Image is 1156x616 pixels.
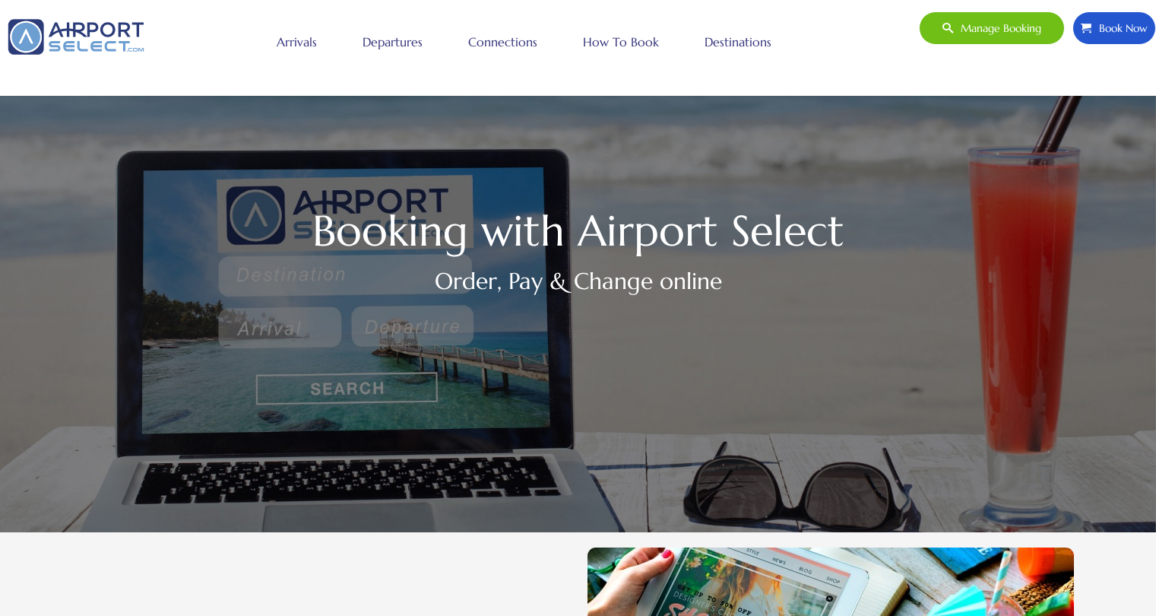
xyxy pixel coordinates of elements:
span: Book Now [1091,12,1148,44]
a: Departures [359,23,426,61]
span: Manage booking [953,12,1041,44]
h1: Booking with Airport Select [82,214,1074,249]
a: Arrivals [273,23,321,61]
a: How to book [579,23,663,61]
a: Book Now [1072,11,1156,45]
h2: Order, Pay & Change online [82,264,1074,298]
a: Destinations [701,23,775,61]
a: Manage booking [919,11,1065,45]
a: Connections [464,23,541,61]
